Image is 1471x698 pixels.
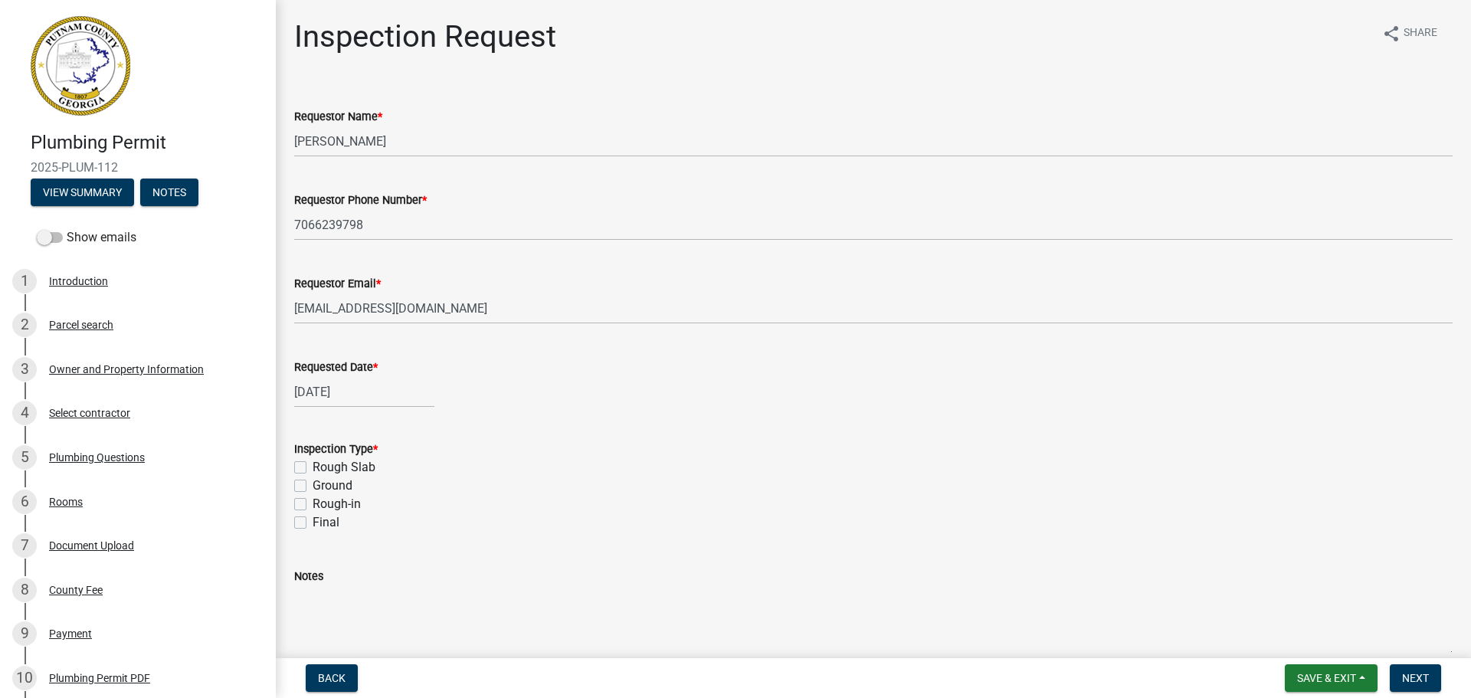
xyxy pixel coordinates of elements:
h4: Plumbing Permit [31,132,264,154]
button: Notes [140,179,198,206]
button: View Summary [31,179,134,206]
h1: Inspection Request [294,18,556,55]
div: Plumbing Questions [49,452,145,463]
div: 8 [12,578,37,602]
button: shareShare [1370,18,1450,48]
div: Select contractor [49,408,130,418]
button: Save & Exit [1285,664,1378,692]
label: Requestor Name [294,112,382,123]
span: 2025-PLUM-112 [31,160,245,175]
div: Payment [49,628,92,639]
div: Plumbing Permit PDF [49,673,150,683]
label: Ground [313,477,352,495]
div: 1 [12,269,37,293]
div: 6 [12,490,37,514]
div: Document Upload [49,540,134,551]
div: Parcel search [49,320,113,330]
div: Owner and Property Information [49,364,204,375]
label: Show emails [37,228,136,247]
div: 2 [12,313,37,337]
label: Rough-in [313,495,361,513]
div: 4 [12,401,37,425]
label: Requested Date [294,362,378,373]
div: County Fee [49,585,103,595]
wm-modal-confirm: Notes [140,187,198,199]
div: Introduction [49,276,108,287]
span: Share [1404,25,1437,43]
i: share [1382,25,1401,43]
label: Notes [294,572,323,582]
div: 5 [12,445,37,470]
div: 7 [12,533,37,558]
img: Putnam County, Georgia [31,16,130,116]
input: mm/dd/yyyy [294,376,434,408]
wm-modal-confirm: Summary [31,187,134,199]
label: Requestor Email [294,279,381,290]
span: Back [318,672,346,684]
div: Rooms [49,496,83,507]
label: Requestor Phone Number [294,195,427,206]
label: Rough Slab [313,458,375,477]
div: 3 [12,357,37,382]
span: Next [1402,672,1429,684]
span: Save & Exit [1297,672,1356,684]
label: Inspection Type [294,444,378,455]
div: 10 [12,666,37,690]
button: Next [1390,664,1441,692]
label: Final [313,513,339,532]
div: 9 [12,621,37,646]
button: Back [306,664,358,692]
